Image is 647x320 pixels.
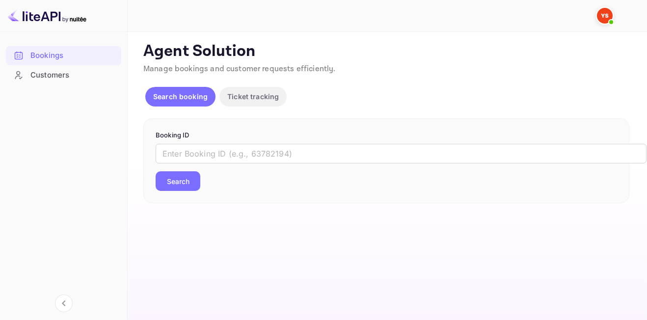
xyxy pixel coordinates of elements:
[143,42,629,61] p: Agent Solution
[30,70,116,81] div: Customers
[8,8,86,24] img: LiteAPI logo
[156,144,647,163] input: Enter Booking ID (e.g., 63782194)
[6,46,121,65] div: Bookings
[6,46,121,64] a: Bookings
[6,66,121,85] div: Customers
[156,131,617,140] p: Booking ID
[597,8,613,24] img: Yandex Support
[55,294,73,312] button: Collapse navigation
[143,64,336,74] span: Manage bookings and customer requests efficiently.
[153,91,208,102] p: Search booking
[6,66,121,84] a: Customers
[156,171,200,191] button: Search
[227,91,279,102] p: Ticket tracking
[30,50,116,61] div: Bookings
